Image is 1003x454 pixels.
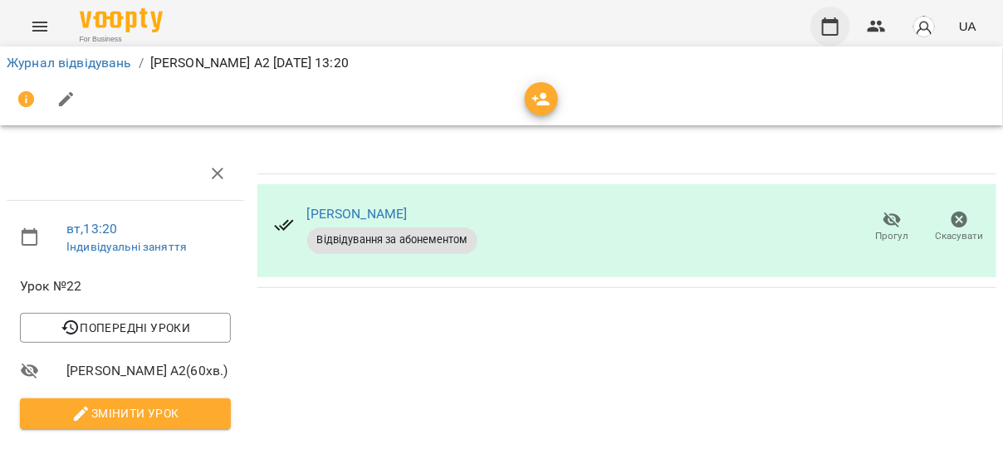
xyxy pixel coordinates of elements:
span: Відвідування за абонементом [307,232,477,247]
button: Прогул [859,204,926,251]
a: [PERSON_NAME] [307,206,408,222]
button: Скасувати [926,204,993,251]
span: Скасувати [936,229,984,243]
button: Змінити урок [20,398,231,428]
p: [PERSON_NAME] А2 [DATE] 13:20 [150,53,349,73]
button: Попередні уроки [20,313,231,343]
span: Урок №22 [20,276,231,296]
span: [PERSON_NAME] А2 ( 60 хв. ) [66,361,231,381]
span: Прогул [876,229,909,243]
button: UA [952,11,983,41]
a: вт , 13:20 [66,221,117,237]
span: Змінити урок [33,403,218,423]
img: avatar_s.png [912,15,936,38]
span: Попередні уроки [33,318,218,338]
span: For Business [80,34,163,45]
button: Menu [20,7,60,46]
li: / [139,53,144,73]
img: Voopty Logo [80,8,163,32]
a: Індивідуальні заняття [66,240,187,253]
nav: breadcrumb [7,53,996,73]
a: Журнал відвідувань [7,55,132,71]
span: UA [959,17,976,35]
